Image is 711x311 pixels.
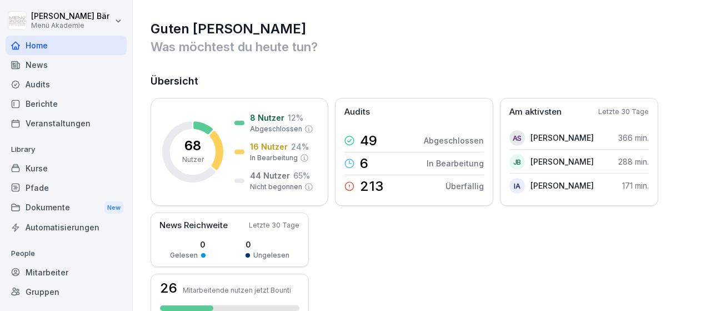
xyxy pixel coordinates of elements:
p: 8 Nutzer [250,112,284,124]
p: Was möchtest du heute tun? [151,38,694,56]
p: 24 % [291,141,309,152]
p: 16 Nutzer [250,141,288,152]
p: Nicht begonnen [250,182,302,192]
p: [PERSON_NAME] [530,132,594,144]
p: 68 [184,139,201,152]
p: [PERSON_NAME] [530,180,594,191]
div: Dokumente [6,198,127,218]
h3: 26 [160,282,177,295]
p: In Bearbeitung [427,157,484,169]
a: Berichte [6,94,127,113]
div: IA [509,178,525,194]
p: 0 [170,239,206,250]
p: Ungelesen [253,250,289,260]
a: Home [6,36,127,55]
p: 65 % [293,170,310,181]
p: News Reichweite [159,219,228,232]
p: 44 Nutzer [250,170,290,181]
p: Letzte 30 Tage [249,220,299,230]
p: Nutzer [182,155,204,165]
p: Menü Akademie [31,22,109,29]
p: Abgeschlossen [424,135,484,146]
p: 12 % [288,112,303,124]
a: Kurse [6,159,127,178]
p: [PERSON_NAME] Bär [31,12,109,21]
div: New [104,201,123,214]
a: Audits [6,75,127,94]
p: 288 min. [618,156,649,167]
p: 213 [360,180,383,193]
p: 366 min. [618,132,649,144]
p: Letzte 30 Tage [598,107,649,117]
div: JB [509,154,525,170]
a: Pfade [6,178,127,198]
p: Gelesen [170,250,198,260]
a: DokumenteNew [6,198,127,218]
a: Mitarbeiter [6,263,127,282]
p: Überfällig [445,180,484,192]
p: 6 [360,157,368,170]
h1: Guten [PERSON_NAME] [151,20,694,38]
p: In Bearbeitung [250,153,298,163]
p: Abgeschlossen [250,124,302,134]
div: AS [509,130,525,146]
a: Veranstaltungen [6,113,127,133]
p: 0 [246,239,289,250]
p: Audits [344,106,370,119]
a: Automatisierungen [6,218,127,237]
p: Library [6,141,127,159]
p: Mitarbeitende nutzen jetzt Bounti [183,286,291,294]
a: News [6,55,127,75]
p: Am aktivsten [509,106,562,119]
p: 171 min. [622,180,649,191]
p: 49 [360,134,377,147]
h2: Übersicht [151,73,694,89]
p: People [6,245,127,263]
a: Gruppen [6,282,127,302]
p: [PERSON_NAME] [530,156,594,167]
